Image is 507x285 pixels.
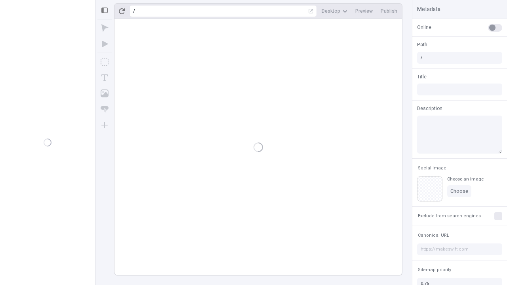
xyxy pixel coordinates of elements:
button: Social Image [416,163,448,173]
span: Exclude from search engines [418,213,481,219]
span: Online [417,24,431,31]
span: Canonical URL [418,232,449,238]
span: Description [417,105,442,112]
button: Canonical URL [416,231,451,240]
button: Publish [377,5,400,17]
span: Publish [381,8,397,14]
button: Sitemap priority [416,265,453,275]
span: Social Image [418,165,446,171]
span: Sitemap priority [418,267,451,273]
div: / [133,8,135,14]
button: Box [97,55,112,69]
button: Exclude from search engines [416,211,482,221]
button: Image [97,86,112,101]
span: Desktop [322,8,340,14]
span: Preview [355,8,373,14]
button: Desktop [318,5,351,17]
button: Text [97,70,112,85]
span: Title [417,73,427,80]
span: Choose [450,188,468,194]
button: Choose [447,185,471,197]
div: Choose an image [447,176,484,182]
input: https://makeswift.com [417,243,502,255]
span: Path [417,41,427,48]
button: Preview [352,5,376,17]
button: Button [97,102,112,116]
